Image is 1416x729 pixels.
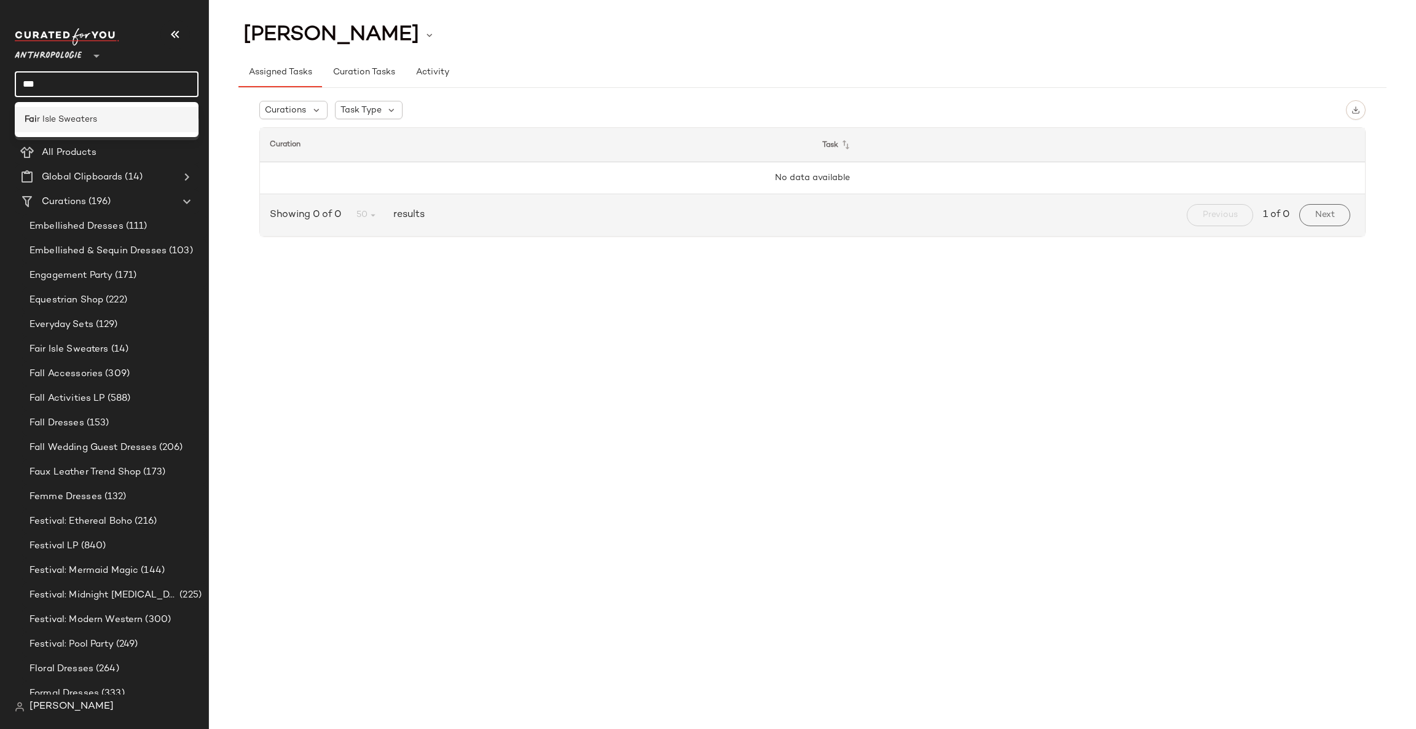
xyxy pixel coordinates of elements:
[1299,204,1350,226] button: Next
[1315,210,1335,220] span: Next
[248,68,312,77] span: Assigned Tasks
[132,514,157,529] span: (216)
[93,662,119,676] span: (264)
[1263,208,1289,223] span: 1 of 0
[29,465,141,479] span: Faux Leather Trend Shop
[84,416,109,430] span: (153)
[388,208,425,223] span: results
[270,208,346,223] span: Showing 0 of 0
[103,293,127,307] span: (222)
[29,269,112,283] span: Engagement Party
[1351,106,1360,114] img: svg%3e
[415,68,449,77] span: Activity
[29,662,93,676] span: Floral Dresses
[29,219,124,234] span: Embellished Dresses
[25,113,37,126] b: Fai
[109,342,129,357] span: (14)
[29,699,114,714] span: [PERSON_NAME]
[99,687,125,701] span: (333)
[265,104,306,117] span: Curations
[37,113,97,126] span: r Isle Sweaters
[29,392,105,406] span: Fall Activities LP
[114,637,138,652] span: (249)
[29,244,167,258] span: Embellished & Sequin Dresses
[29,367,103,381] span: Fall Accessories
[103,367,130,381] span: (309)
[29,293,103,307] span: Equestrian Shop
[138,564,165,578] span: (144)
[15,28,119,45] img: cfy_white_logo.C9jOOHJF.svg
[243,23,419,47] span: [PERSON_NAME]
[29,441,157,455] span: Fall Wedding Guest Dresses
[112,269,136,283] span: (171)
[29,613,143,627] span: Festival: Modern Western
[15,42,82,64] span: Anthropologie
[15,702,25,712] img: svg%3e
[124,219,147,234] span: (111)
[177,588,202,602] span: (225)
[332,68,395,77] span: Curation Tasks
[143,613,171,627] span: (300)
[29,318,93,332] span: Everyday Sets
[29,490,102,504] span: Femme Dresses
[340,104,382,117] span: Task Type
[79,539,106,553] span: (840)
[29,588,177,602] span: Festival: Midnight [MEDICAL_DATA]
[167,244,193,258] span: (103)
[29,342,109,357] span: Fair Isle Sweaters
[42,170,122,184] span: Global Clipboards
[105,392,131,406] span: (588)
[260,128,812,162] th: Curation
[29,539,79,553] span: Festival LP
[122,170,143,184] span: (14)
[42,146,96,160] span: All Products
[29,564,138,578] span: Festival: Mermaid Magic
[102,490,127,504] span: (132)
[29,687,99,701] span: Formal Dresses
[29,416,84,430] span: Fall Dresses
[260,162,1365,194] td: No data available
[812,128,1365,162] th: Task
[42,195,86,209] span: Curations
[29,514,132,529] span: Festival: Ethereal Boho
[29,637,114,652] span: Festival: Pool Party
[86,195,111,209] span: (196)
[157,441,183,455] span: (206)
[93,318,118,332] span: (129)
[141,465,165,479] span: (173)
